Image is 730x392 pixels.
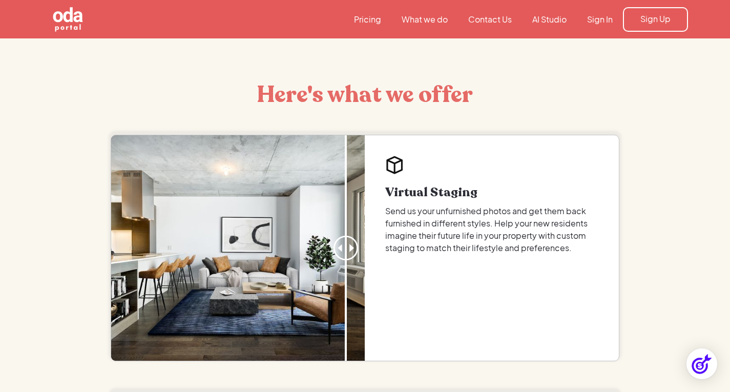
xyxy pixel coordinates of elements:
a: Sign In [577,14,623,25]
div: Sign Up [640,13,671,25]
img: Oda Vitual Space [385,156,404,174]
a: home [43,6,140,33]
a: AI Studio [522,14,577,25]
a: Sign Up [623,7,688,32]
a: Contact Us [458,14,522,25]
h3: Virtual Staging [385,187,598,199]
h2: Here's what we offer [168,79,561,110]
a: Pricing [344,14,391,25]
a: What we do [391,14,458,25]
p: Send us your unfurnished photos and get them back furnished in different styles. Help your new re... [385,205,598,254]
